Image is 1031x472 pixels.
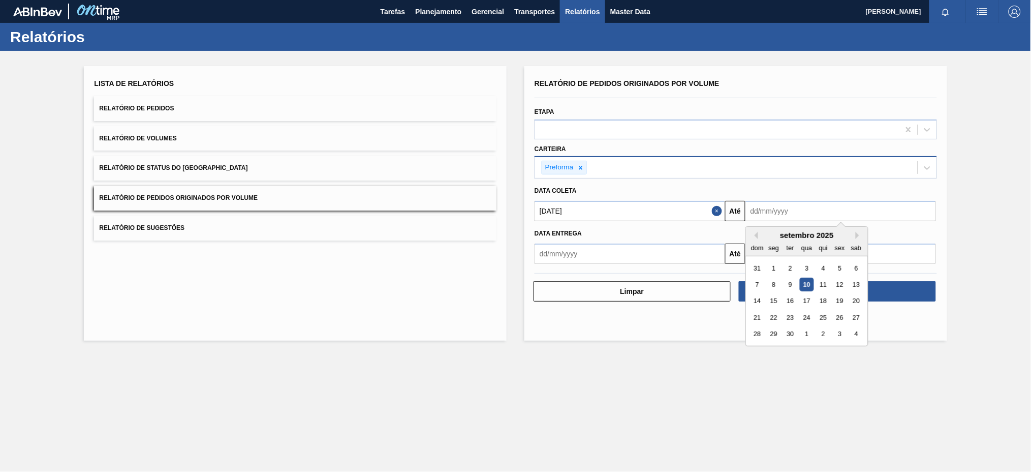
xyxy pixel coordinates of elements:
[94,96,496,121] button: Relatório de Pedidos
[817,311,830,324] div: Choose quinta-feira, 25 de setembro de 2025
[784,294,797,308] div: Choose terça-feira, 16 de setembro de 2025
[784,241,797,255] div: ter
[534,281,731,302] button: Limpar
[800,328,814,341] div: Choose quarta-feira, 1 de outubro de 2025
[10,31,191,43] h1: Relatórios
[817,278,830,291] div: Choose quinta-feira, 11 de setembro de 2025
[817,241,830,255] div: qui
[725,244,745,264] button: Até
[800,261,814,275] div: Choose quarta-feira, 3 de setembro de 2025
[784,278,797,291] div: Choose terça-feira, 9 de setembro de 2025
[13,7,62,16] img: TNhmsLtSVTkK8tSr43FrP2fwEKptu5GPRR3wAAAABJRU5ErkJggg==
[833,278,847,291] div: Choose sexta-feira, 12 de setembro de 2025
[535,244,725,264] input: dd/mm/yyyy
[751,294,764,308] div: Choose domingo, 14 de setembro de 2025
[817,294,830,308] div: Choose quinta-feira, 18 de setembro de 2025
[751,328,764,341] div: Choose domingo, 28 de setembro de 2025
[535,79,720,87] span: Relatório de Pedidos Originados por Volume
[833,294,847,308] div: Choose sexta-feira, 19 de setembro de 2025
[976,6,988,18] img: userActions
[535,201,725,221] input: dd/mm/yyyy
[381,6,405,18] span: Tarefas
[751,241,764,255] div: dom
[929,5,962,19] button: Notificações
[94,156,496,181] button: Relatório de Status do [GEOGRAPHIC_DATA]
[94,126,496,151] button: Relatório de Volumes
[725,201,745,221] button: Até
[751,261,764,275] div: Choose domingo, 31 de agosto de 2025
[751,232,758,239] button: Previous Month
[800,278,814,291] div: Choose quarta-feira, 10 de setembro de 2025
[767,278,780,291] div: Choose segunda-feira, 8 de setembro de 2025
[850,278,863,291] div: Choose sábado, 13 de setembro de 2025
[94,216,496,241] button: Relatório de Sugestões
[751,278,764,291] div: Choose domingo, 7 de setembro de 2025
[850,261,863,275] div: Choose sábado, 6 de setembro de 2025
[99,224,184,231] span: Relatório de Sugestões
[767,328,780,341] div: Choose segunda-feira, 29 de setembro de 2025
[850,311,863,324] div: Choose sábado, 27 de setembro de 2025
[712,201,725,221] button: Close
[535,108,554,115] label: Etapa
[94,79,174,87] span: Lista de Relatórios
[535,187,577,194] span: Data coleta
[535,230,582,237] span: Data entrega
[784,328,797,341] div: Choose terça-feira, 30 de setembro de 2025
[833,311,847,324] div: Choose sexta-feira, 26 de setembro de 2025
[745,201,936,221] input: dd/mm/yyyy
[850,241,863,255] div: sab
[746,231,868,240] div: setembro 2025
[99,105,174,112] span: Relatório de Pedidos
[833,241,847,255] div: sex
[833,261,847,275] div: Choose sexta-feira, 5 de setembro de 2025
[1009,6,1021,18] img: Logout
[472,6,505,18] span: Gerencial
[749,260,864,342] div: month 2025-09
[800,294,814,308] div: Choose quarta-feira, 17 de setembro de 2025
[610,6,650,18] span: Master Data
[767,294,780,308] div: Choose segunda-feira, 15 de setembro de 2025
[850,294,863,308] div: Choose sábado, 20 de setembro de 2025
[800,311,814,324] div: Choose quarta-feira, 24 de setembro de 2025
[514,6,555,18] span: Transportes
[751,311,764,324] div: Choose domingo, 21 de setembro de 2025
[767,311,780,324] div: Choose segunda-feira, 22 de setembro de 2025
[99,194,258,201] span: Relatório de Pedidos Originados por Volume
[767,261,780,275] div: Choose segunda-feira, 1 de setembro de 2025
[99,164,247,171] span: Relatório de Status do [GEOGRAPHIC_DATA]
[817,328,830,341] div: Choose quinta-feira, 2 de outubro de 2025
[833,328,847,341] div: Choose sexta-feira, 3 de outubro de 2025
[800,241,814,255] div: qua
[784,261,797,275] div: Choose terça-feira, 2 de setembro de 2025
[739,281,936,302] button: Download
[565,6,600,18] span: Relatórios
[856,232,863,239] button: Next Month
[542,161,575,174] div: Preforma
[850,328,863,341] div: Choose sábado, 4 de outubro de 2025
[94,186,496,211] button: Relatório de Pedidos Originados por Volume
[99,135,176,142] span: Relatório de Volumes
[535,145,566,153] label: Carteira
[817,261,830,275] div: Choose quinta-feira, 4 de setembro de 2025
[415,6,461,18] span: Planejamento
[784,311,797,324] div: Choose terça-feira, 23 de setembro de 2025
[767,241,780,255] div: seg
